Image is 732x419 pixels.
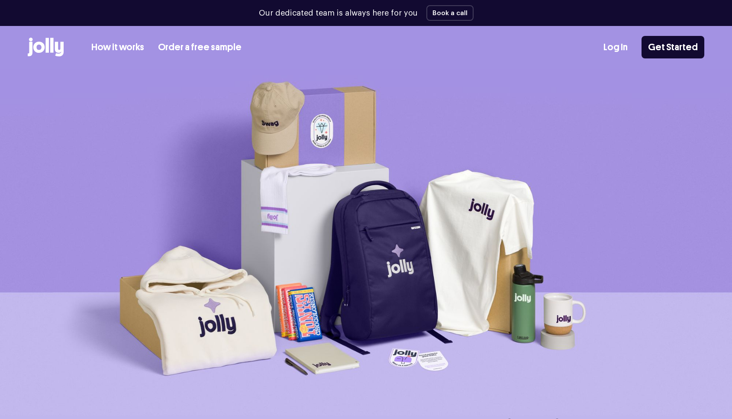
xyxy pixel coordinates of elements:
[603,40,628,55] a: Log In
[158,40,242,55] a: Order a free sample
[91,40,144,55] a: How it works
[642,36,704,58] a: Get Started
[259,7,418,19] p: Our dedicated team is always here for you
[426,5,474,21] button: Book a call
